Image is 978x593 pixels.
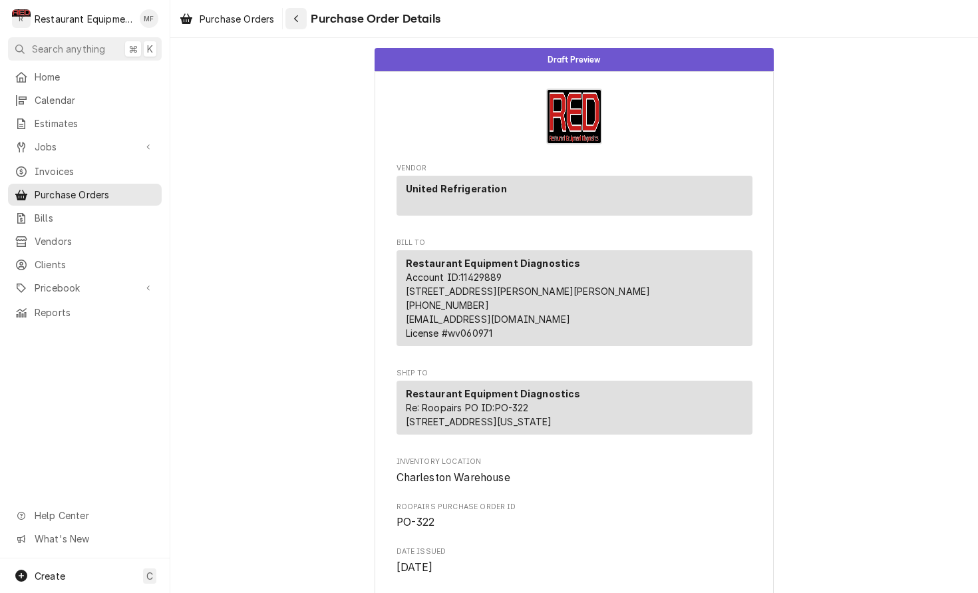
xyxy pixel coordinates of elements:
div: MF [140,9,158,28]
div: Inventory Location [397,457,752,485]
span: Draft Preview [548,55,600,64]
span: Vendor [397,163,752,174]
span: Vendors [35,234,155,248]
a: Go to Help Center [8,504,162,526]
div: Purchase Order Vendor [397,163,752,222]
span: Purchase Orders [35,188,155,202]
button: Search anything⌘K [8,37,162,61]
span: PO-322 [397,516,435,528]
span: Estimates [35,116,155,130]
span: Create [35,570,65,582]
span: Roopairs Purchase Order ID [397,502,752,512]
strong: Restaurant Equipment Diagnostics [406,258,581,269]
div: Purchase Order Bill To [397,238,752,352]
a: Purchase Orders [174,8,279,30]
span: What's New [35,532,154,546]
span: Ship To [397,368,752,379]
div: Vendor [397,176,752,216]
span: Re: Roopairs PO ID: PO-322 [406,402,529,413]
span: Bill To [397,238,752,248]
a: Go to Pricebook [8,277,162,299]
strong: United Refrigeration [406,183,507,194]
a: Reports [8,301,162,323]
span: Purchase Orders [200,12,274,26]
span: [DATE] [397,561,433,574]
img: Logo [546,89,602,144]
span: Invoices [35,164,155,178]
span: Account ID: 11429889 [406,272,502,283]
span: Calendar [35,93,155,107]
a: Go to What's New [8,528,162,550]
span: Purchase Order Details [307,10,440,28]
button: Navigate back [285,8,307,29]
a: Purchase Orders [8,184,162,206]
span: Clients [35,258,155,272]
div: Ship To [397,381,752,435]
div: Date Issued [397,546,752,575]
span: Bills [35,211,155,225]
span: Reports [35,305,155,319]
span: Inventory Location [397,457,752,467]
span: Pricebook [35,281,135,295]
span: Date Issued [397,546,752,557]
div: Status [375,48,774,71]
div: Vendor [397,176,752,221]
a: Estimates [8,112,162,134]
span: Home [35,70,155,84]
div: Restaurant Equipment Diagnostics's Avatar [12,9,31,28]
div: Bill To [397,250,752,346]
a: [EMAIL_ADDRESS][DOMAIN_NAME] [406,313,570,325]
span: Roopairs Purchase Order ID [397,514,752,530]
div: Restaurant Equipment Diagnostics [35,12,132,26]
span: ⌘ [128,42,138,56]
span: K [147,42,153,56]
a: Bills [8,207,162,229]
span: License # wv060971 [406,327,493,339]
span: [STREET_ADDRESS][US_STATE] [406,416,552,427]
span: Search anything [32,42,105,56]
a: Vendors [8,230,162,252]
span: Charleston Warehouse [397,471,510,484]
a: Invoices [8,160,162,182]
div: Roopairs Purchase Order ID [397,502,752,530]
a: Clients [8,254,162,276]
a: Home [8,66,162,88]
div: Madyson Fisher's Avatar [140,9,158,28]
div: Bill To [397,250,752,351]
span: Jobs [35,140,135,154]
div: Ship To [397,381,752,440]
span: C [146,569,153,583]
span: [STREET_ADDRESS][PERSON_NAME][PERSON_NAME] [406,286,651,297]
a: [PHONE_NUMBER] [406,299,489,311]
div: R [12,9,31,28]
span: Inventory Location [397,470,752,486]
a: Go to Jobs [8,136,162,158]
div: Purchase Order Ship To [397,368,752,441]
strong: Restaurant Equipment Diagnostics [406,388,581,399]
span: Date Issued [397,560,752,576]
span: Help Center [35,508,154,522]
a: Calendar [8,89,162,111]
